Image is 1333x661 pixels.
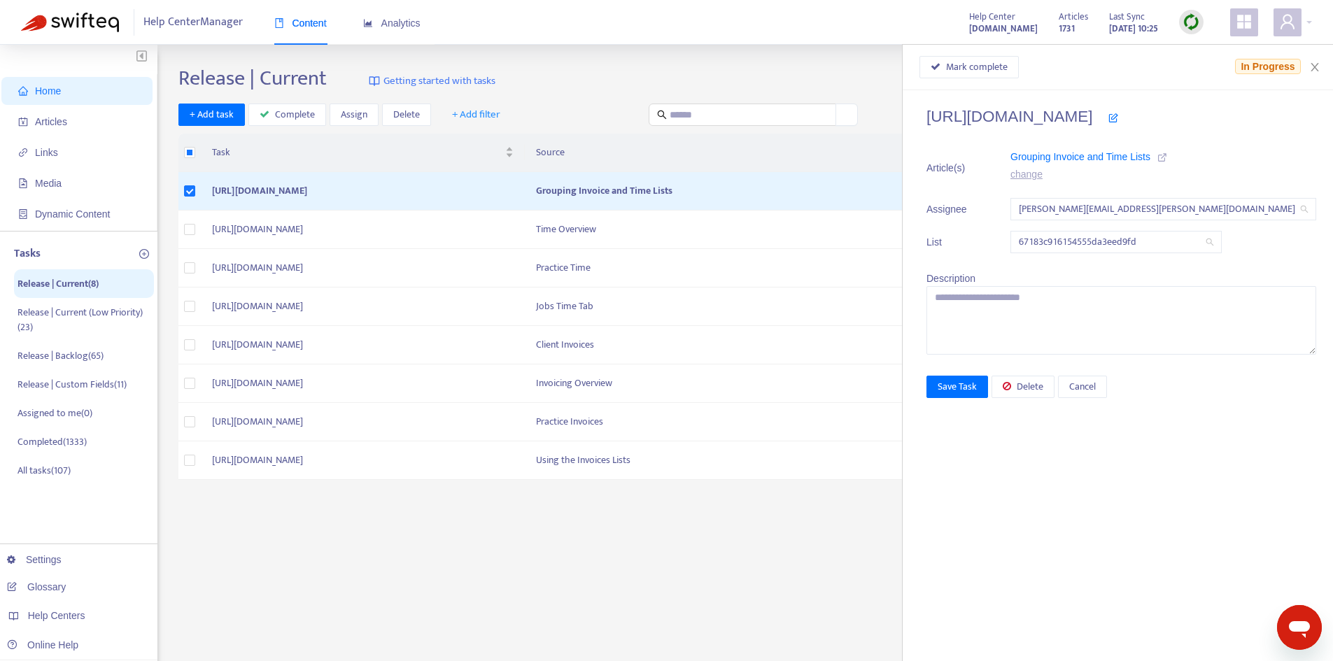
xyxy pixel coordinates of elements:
[275,107,315,122] span: Complete
[369,66,495,97] a: Getting started with tasks
[35,116,67,127] span: Articles
[926,107,1316,126] h4: [URL][DOMAIN_NAME]
[139,249,149,259] span: plus-circle
[525,441,962,480] td: Using the Invoices Lists
[525,249,962,287] td: Practice Time
[28,610,85,621] span: Help Centers
[369,76,380,87] img: image-link
[1300,205,1309,213] span: search
[7,554,62,565] a: Settings
[341,107,367,122] span: Assign
[919,56,1019,78] button: Mark complete
[143,9,243,36] span: Help Center Manager
[969,21,1038,36] strong: [DOMAIN_NAME]
[363,18,373,28] span: area-chart
[274,17,327,29] span: Content
[393,107,420,122] span: Delete
[1279,13,1296,30] span: user
[17,406,92,420] p: Assigned to me ( 0 )
[17,305,150,334] p: Release | Current (Low Priority) ( 23 )
[1235,59,1300,74] span: In Progress
[201,211,525,249] td: [URL][DOMAIN_NAME]
[35,178,62,189] span: Media
[442,104,511,126] button: + Add filter
[452,106,500,123] span: + Add filter
[926,234,975,250] span: List
[201,364,525,403] td: [URL][DOMAIN_NAME]
[992,376,1055,398] button: Delete
[35,147,58,158] span: Links
[190,107,234,122] span: + Add task
[657,110,667,120] span: search
[969,20,1038,36] a: [DOMAIN_NAME]
[1109,21,1158,36] strong: [DATE] 10:25
[201,403,525,441] td: [URL][DOMAIN_NAME]
[1277,605,1322,650] iframe: Button to launch messaging window
[17,463,71,478] p: All tasks ( 107 )
[201,287,525,326] td: [URL][DOMAIN_NAME]
[21,13,119,32] img: Swifteq
[1109,9,1145,24] span: Last Sync
[18,117,28,127] span: account-book
[201,326,525,364] td: [URL][DOMAIN_NAME]
[1305,61,1325,74] button: Close
[18,209,28,219] span: container
[212,145,502,160] span: Task
[1017,379,1043,395] span: Delete
[1058,376,1107,398] button: Cancel
[1010,151,1150,162] span: Grouping Invoice and Time Lists
[1019,199,1308,220] span: robyn.cowe@fyi.app
[1183,13,1200,31] img: sync.dc5367851b00ba804db3.png
[178,104,245,126] button: + Add task
[969,9,1015,24] span: Help Center
[17,276,99,291] p: Release | Current ( 8 )
[178,66,327,91] h2: Release | Current
[18,148,28,157] span: link
[382,104,431,126] button: Delete
[926,273,975,284] span: Description
[525,287,962,326] td: Jobs Time Tab
[201,172,525,211] td: [URL][DOMAIN_NAME]
[525,364,962,403] td: Invoicing Overview
[35,208,110,220] span: Dynamic Content
[525,326,962,364] td: Client Invoices
[201,441,525,480] td: [URL][DOMAIN_NAME]
[525,172,962,211] td: Grouping Invoice and Time Lists
[274,18,284,28] span: book
[35,85,61,97] span: Home
[1236,13,1253,30] span: appstore
[536,145,940,160] span: Source
[946,59,1008,75] span: Mark complete
[1206,238,1214,246] span: search
[938,379,977,395] span: Save Task
[926,160,975,176] span: Article(s)
[525,134,962,172] th: Source
[201,249,525,287] td: [URL][DOMAIN_NAME]
[18,178,28,188] span: file-image
[926,201,975,217] span: Assignee
[383,73,495,90] span: Getting started with tasks
[525,403,962,441] td: Practice Invoices
[18,86,28,96] span: home
[1010,169,1043,180] a: change
[7,581,66,592] a: Glossary
[7,639,78,651] a: Online Help
[1059,9,1088,24] span: Articles
[1019,232,1213,253] span: 67183c916154555da3eed9fd
[1309,62,1320,73] span: close
[330,104,379,126] button: Assign
[17,348,104,363] p: Release | Backlog ( 65 )
[14,246,41,262] p: Tasks
[17,377,127,392] p: Release | Custom Fields ( 11 )
[363,17,421,29] span: Analytics
[201,134,525,172] th: Task
[926,376,988,398] button: Save Task
[248,104,326,126] button: Complete
[525,211,962,249] td: Time Overview
[1069,379,1096,395] span: Cancel
[1059,21,1075,36] strong: 1731
[17,434,87,449] p: Completed ( 1333 )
